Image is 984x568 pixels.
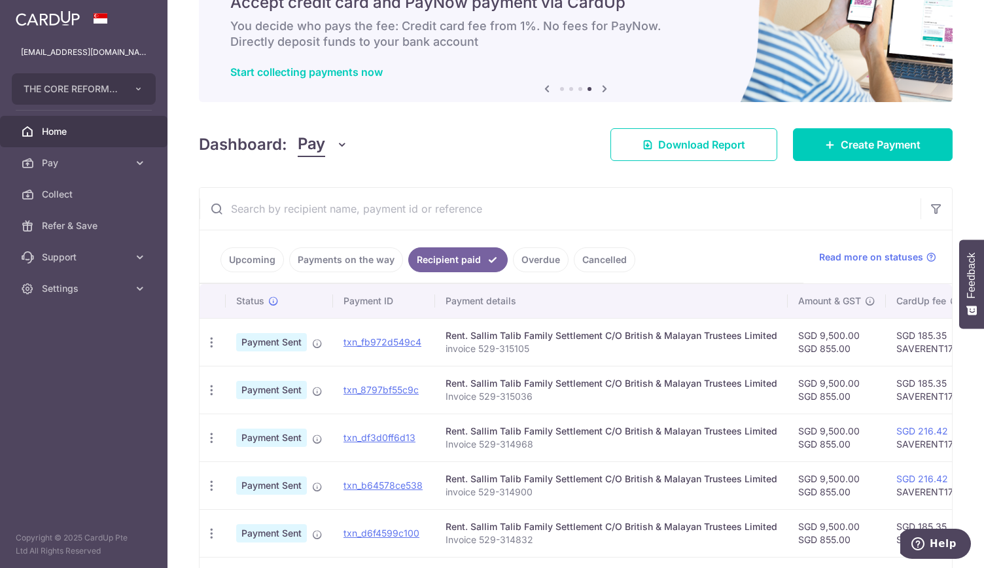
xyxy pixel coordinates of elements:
span: Feedback [966,253,977,298]
td: SGD 9,500.00 SGD 855.00 [788,509,886,557]
span: Settings [42,282,128,295]
p: [EMAIL_ADDRESS][DOMAIN_NAME] [21,46,147,59]
span: Payment Sent [236,524,307,542]
a: txn_b64578ce538 [343,480,423,491]
th: Payment ID [333,284,435,318]
td: SGD 185.35 SAVERENT179 [886,509,971,557]
span: Status [236,294,264,308]
a: Upcoming [220,247,284,272]
a: Recipient paid [408,247,508,272]
span: Collect [42,188,128,201]
button: Pay [298,132,348,157]
span: Pay [42,156,128,169]
div: Rent. Sallim Talib Family Settlement C/O British & Malayan Trustees Limited [446,425,777,438]
th: Payment details [435,284,788,318]
span: Payment Sent [236,429,307,447]
span: Read more on statuses [819,251,923,264]
span: CardUp fee [896,294,946,308]
a: txn_fb972d549c4 [343,336,421,347]
td: SAVERENT179 [886,461,971,509]
span: Amount & GST [798,294,861,308]
a: Read more on statuses [819,251,936,264]
a: Overdue [513,247,569,272]
input: Search by recipient name, payment id or reference [200,188,921,230]
span: Download Report [658,137,745,152]
td: SGD 185.35 SAVERENT179 [886,366,971,414]
a: Start collecting payments now [230,65,383,79]
td: SGD 9,500.00 SGD 855.00 [788,366,886,414]
p: invoice 529-315105 [446,342,777,355]
a: Download Report [610,128,777,161]
td: SGD 185.35 SAVERENT179 [886,318,971,366]
iframe: Opens a widget where you can find more information [900,529,971,561]
p: Invoice 529-314832 [446,533,777,546]
div: Rent. Sallim Talib Family Settlement C/O British & Malayan Trustees Limited [446,329,777,342]
button: THE CORE REFORMERY PTE. LTD. [12,73,156,105]
td: SGD 9,500.00 SGD 855.00 [788,461,886,509]
div: Rent. Sallim Talib Family Settlement C/O British & Malayan Trustees Limited [446,520,777,533]
a: txn_8797bf55c9c [343,384,419,395]
div: Rent. Sallim Talib Family Settlement C/O British & Malayan Trustees Limited [446,377,777,390]
span: THE CORE REFORMERY PTE. LTD. [24,82,120,96]
span: Home [42,125,128,138]
p: Invoice 529-315036 [446,390,777,403]
span: Payment Sent [236,476,307,495]
td: SGD 9,500.00 SGD 855.00 [788,318,886,366]
span: Support [42,251,128,264]
span: Create Payment [841,137,921,152]
span: Payment Sent [236,333,307,351]
a: Cancelled [574,247,635,272]
p: Invoice 529-314968 [446,438,777,451]
td: SGD 9,500.00 SGD 855.00 [788,414,886,461]
button: Feedback - Show survey [959,240,984,328]
h6: You decide who pays the fee: Credit card fee from 1%. No fees for PayNow. Directly deposit funds ... [230,18,921,50]
a: txn_df3d0ff6d13 [343,432,415,443]
div: Rent. Sallim Talib Family Settlement C/O British & Malayan Trustees Limited [446,472,777,486]
a: Create Payment [793,128,953,161]
span: Refer & Save [42,219,128,232]
h4: Dashboard: [199,133,287,156]
a: SGD 216.42 [896,425,948,436]
span: Pay [298,132,325,157]
a: txn_d6f4599c100 [343,527,419,539]
p: invoice 529-314900 [446,486,777,499]
span: Payment Sent [236,381,307,399]
a: Payments on the way [289,247,403,272]
a: SGD 216.42 [896,473,948,484]
img: CardUp [16,10,80,26]
td: SAVERENT179 [886,414,971,461]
